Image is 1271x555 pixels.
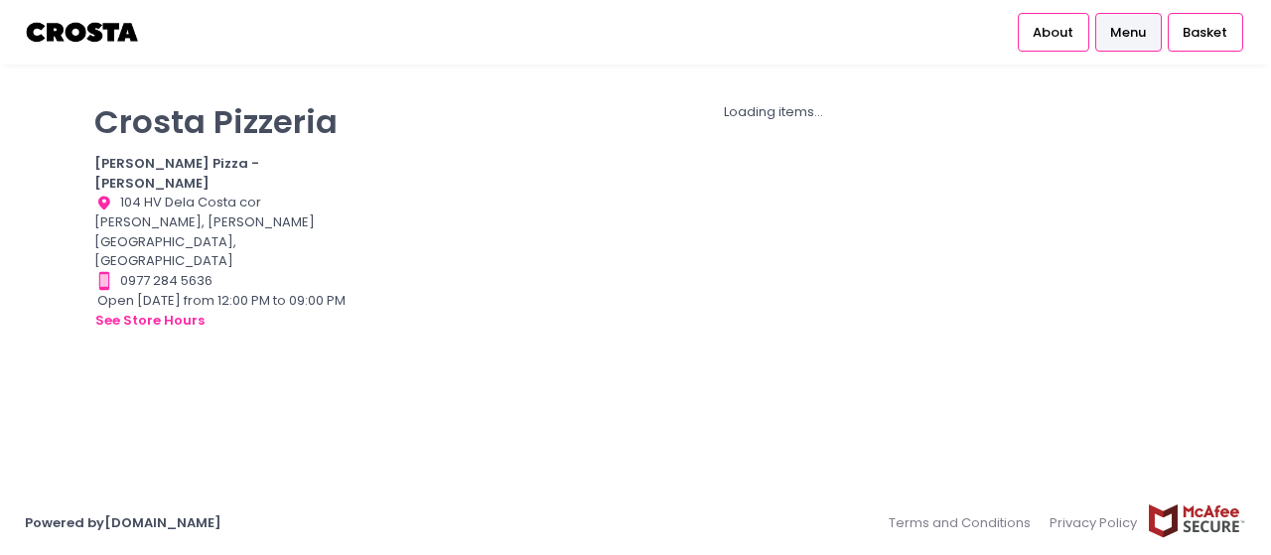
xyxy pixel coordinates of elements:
[94,310,206,332] button: see store hours
[94,291,347,332] div: Open [DATE] from 12:00 PM to 09:00 PM
[1041,503,1148,542] a: Privacy Policy
[1033,23,1073,43] span: About
[1018,13,1089,51] a: About
[889,503,1041,542] a: Terms and Conditions
[94,154,259,193] b: [PERSON_NAME] Pizza - [PERSON_NAME]
[25,15,141,50] img: logo
[94,193,347,271] div: 104 HV Dela Costa cor [PERSON_NAME], [PERSON_NAME][GEOGRAPHIC_DATA], [GEOGRAPHIC_DATA]
[1110,23,1146,43] span: Menu
[1147,503,1246,538] img: mcafee-secure
[1183,23,1227,43] span: Basket
[1095,13,1162,51] a: Menu
[25,513,221,532] a: Powered by[DOMAIN_NAME]
[371,102,1177,122] div: Loading items...
[94,271,347,291] div: 0977 284 5636
[94,102,347,141] p: Crosta Pizzeria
